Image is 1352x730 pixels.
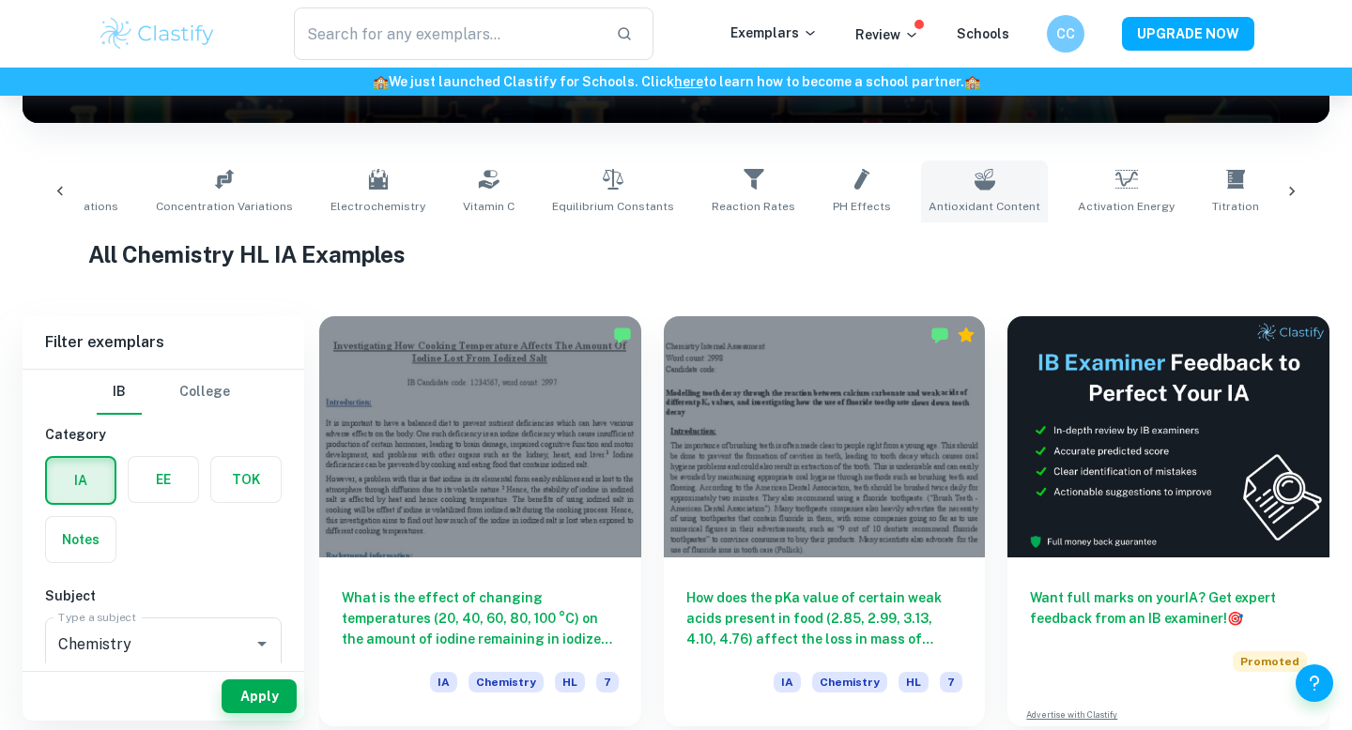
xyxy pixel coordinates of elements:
img: Thumbnail [1007,316,1329,557]
input: Search for any exemplars... [294,8,601,60]
span: Reaction Rates [712,198,795,215]
a: Schools [957,26,1009,41]
span: Antioxidant Content [929,198,1040,215]
button: Notes [46,517,115,562]
span: HL [555,672,585,692]
span: Electrochemistry [330,198,425,215]
span: 7 [940,672,962,692]
h6: What is the effect of changing temperatures (20, 40, 60, 80, 100 °C) on the amount of iodine rema... [342,587,619,649]
span: Activation Energy [1078,198,1175,215]
span: HL [899,672,929,692]
span: 🏫 [373,74,389,89]
span: Vitamin C [463,198,515,215]
p: Review [855,24,919,45]
button: CC [1047,15,1084,53]
img: Marked [930,326,949,344]
a: here [674,74,703,89]
span: IA [430,672,457,692]
img: Marked [613,326,632,344]
a: What is the effect of changing temperatures (20, 40, 60, 80, 100 °C) on the amount of iodine rema... [319,316,641,726]
span: Chemistry [469,672,544,692]
div: Premium [957,326,976,344]
span: Promoted [1233,651,1307,672]
button: Help and Feedback [1296,664,1333,702]
span: Chemistry [812,672,887,692]
span: 7 [596,672,619,692]
h6: Category [45,424,282,445]
h6: Filter exemplars [23,316,304,369]
span: Equilibrium Constants [552,198,674,215]
span: 🎯 [1227,611,1243,626]
h6: CC [1055,23,1077,44]
button: Open [249,631,275,657]
span: 🏫 [964,74,980,89]
a: Advertise with Clastify [1026,708,1117,722]
h6: We just launched Clastify for Schools. Click to learn how to become a school partner. [4,71,1348,92]
label: Type a subject [58,609,136,625]
span: Concentration Variations [156,198,293,215]
button: TOK [211,457,281,502]
button: EE [129,457,198,502]
div: Filter type choice [97,370,230,415]
a: How does the pKa value of certain weak acids present in food (2.85, 2.99, 3.13, 4.10, 4.76) affec... [664,316,986,726]
span: Titration [1212,198,1259,215]
h6: How does the pKa value of certain weak acids present in food (2.85, 2.99, 3.13, 4.10, 4.76) affec... [686,587,963,649]
button: IA [47,458,115,503]
img: Clastify logo [98,15,217,53]
span: pH Effects [833,198,891,215]
h6: Want full marks on your IA ? Get expert feedback from an IB examiner! [1030,587,1307,629]
button: UPGRADE NOW [1122,17,1254,51]
h1: All Chemistry HL IA Examples [88,237,1265,271]
button: College [179,370,230,415]
p: Exemplars [730,23,818,43]
button: Apply [222,679,297,713]
span: IA [774,672,801,692]
h6: Subject [45,586,282,606]
a: Want full marks on yourIA? Get expert feedback from an IB examiner!PromotedAdvertise with Clastify [1007,316,1329,726]
button: IB [97,370,142,415]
